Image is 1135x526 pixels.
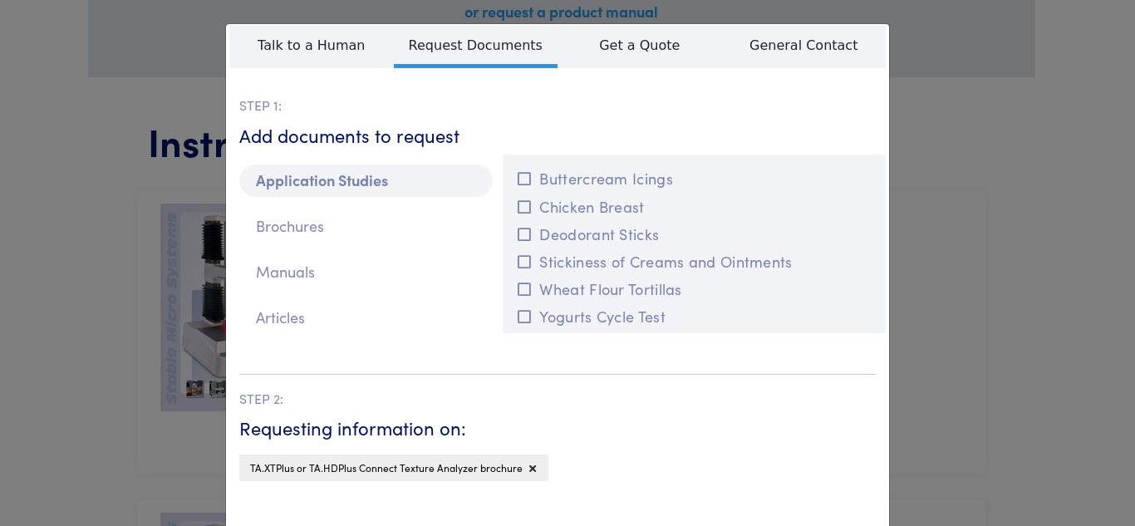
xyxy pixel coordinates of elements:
p: STEP 1: [239,95,876,116]
p: Application Studies [239,165,493,197]
span: Get a Quote [558,26,722,64]
button: Yogurts Cycle Test [513,302,876,330]
button: Stickiness of Creams and Ointments [513,248,876,275]
button: Deodorant Sticks [513,220,876,248]
h6: Add documents to request [239,123,876,149]
span: Talk to a Human [229,26,394,64]
p: STEP 2: [239,388,876,410]
p: Manuals [239,256,493,288]
p: Articles [239,302,493,334]
button: Wheat Flour Tortillas [513,275,876,302]
h6: Requesting information on: [239,415,876,441]
button: Chicken Breast [513,193,876,220]
button: Toothpaste - Tarter Control Gel [513,331,876,358]
span: TA.XTPlus or TA.HDPlus Connect Texture Analyzer brochure [250,460,523,474]
span: Request Documents [394,26,558,68]
button: Buttercream Icings [513,165,876,192]
p: Brochures [239,210,493,243]
span: General Contact [722,26,887,64]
